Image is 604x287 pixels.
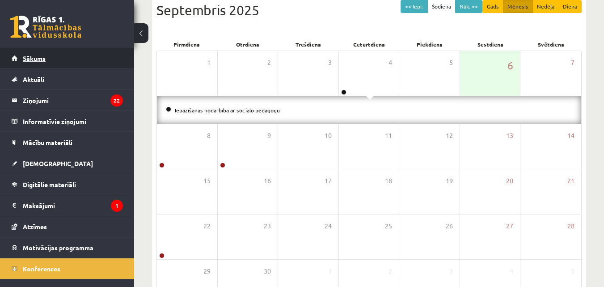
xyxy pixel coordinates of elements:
a: Konferences [12,258,123,279]
span: 16 [264,176,271,186]
i: 22 [110,94,123,107]
i: 1 [111,200,123,212]
span: 18 [385,176,392,186]
span: 17 [325,176,332,186]
div: Sestdiena [460,38,521,51]
a: Maksājumi1 [12,195,123,216]
a: Motivācijas programma [12,237,123,258]
span: 5 [571,266,574,276]
div: Piekdiena [399,38,460,51]
a: Ziņojumi22 [12,90,123,111]
span: 21 [567,176,574,186]
legend: Maksājumi [23,195,123,216]
span: 3 [449,266,453,276]
a: Aktuāli [12,69,123,90]
div: Ceturtdiena [339,38,400,51]
a: Digitālie materiāli [12,174,123,195]
span: 8 [207,131,211,141]
span: 15 [203,176,211,186]
span: 22 [203,221,211,231]
span: Mācību materiāli [23,138,72,146]
span: 5 [449,58,453,68]
legend: Informatīvie ziņojumi [23,111,123,132]
span: Konferences [23,265,60,273]
span: [DEMOGRAPHIC_DATA] [23,159,93,167]
a: Iepazīšanās nodarbība ar sociālo pedagogu [175,107,280,114]
span: Aktuāli [23,75,44,83]
span: 4 [510,266,513,276]
span: 14 [567,131,574,141]
span: 10 [325,131,332,141]
span: Sākums [23,54,46,62]
span: Motivācijas programma [23,244,93,252]
a: Mācību materiāli [12,132,123,153]
span: 24 [325,221,332,231]
span: 11 [385,131,392,141]
span: 7 [571,58,574,68]
span: 12 [446,131,453,141]
span: Atzīmes [23,223,47,231]
div: Otrdiena [217,38,278,51]
span: 1 [328,266,332,276]
span: 20 [506,176,513,186]
span: 19 [446,176,453,186]
span: 2 [267,58,271,68]
a: Rīgas 1. Tālmācības vidusskola [10,16,81,38]
span: 30 [264,266,271,276]
div: Pirmdiena [156,38,217,51]
span: 2 [389,266,392,276]
span: 1 [207,58,211,68]
div: Trešdiena [278,38,339,51]
a: Atzīmes [12,216,123,237]
a: [DEMOGRAPHIC_DATA] [12,153,123,174]
span: 4 [389,58,392,68]
span: 27 [506,221,513,231]
span: 13 [506,131,513,141]
a: Sākums [12,48,123,69]
span: 9 [267,131,271,141]
span: 26 [446,221,453,231]
span: 23 [264,221,271,231]
span: 6 [507,58,513,73]
span: Digitālie materiāli [23,180,76,188]
span: 25 [385,221,392,231]
legend: Ziņojumi [23,90,123,111]
a: Informatīvie ziņojumi [12,111,123,132]
span: 29 [203,266,211,276]
span: 3 [328,58,332,68]
div: Svētdiena [521,38,582,51]
span: 28 [567,221,574,231]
